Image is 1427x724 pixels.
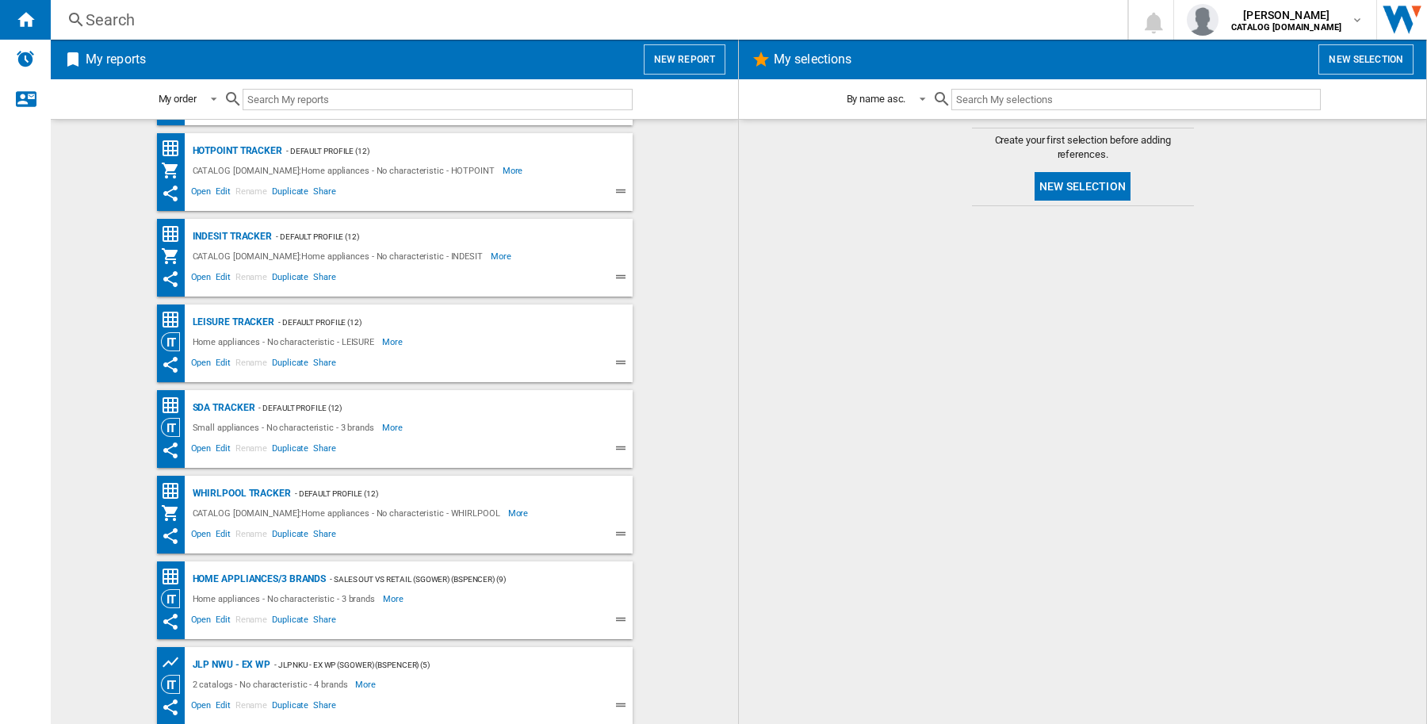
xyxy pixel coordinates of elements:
[213,355,233,374] span: Edit
[270,441,311,460] span: Duplicate
[383,589,406,608] span: More
[270,355,311,374] span: Duplicate
[311,698,339,717] span: Share
[161,527,180,546] ng-md-icon: This report has been shared with you
[161,504,189,523] div: My Assortment
[270,655,600,675] div: - JLP NKU - Ex WP (sgower) (bspencer) (5)
[213,441,233,460] span: Edit
[311,527,339,546] span: Share
[291,484,601,504] div: - Default profile (12)
[189,312,275,332] div: LEISURE Tracker
[189,698,214,717] span: Open
[189,569,327,589] div: Home appliances/3 brands
[161,675,189,694] div: Category View
[503,161,526,180] span: More
[213,527,233,546] span: Edit
[86,9,1086,31] div: Search
[272,227,600,247] div: - Default profile (12)
[161,310,189,330] div: Price Matrix
[161,355,180,374] ng-md-icon: This report has been shared with you
[189,675,356,694] div: 2 catalogs - No characteristic - 4 brands
[270,612,311,631] span: Duplicate
[189,355,214,374] span: Open
[282,141,601,161] div: - Default profile (12)
[311,441,339,460] span: Share
[254,398,600,418] div: - Default profile (12)
[189,332,383,351] div: Home appliances - No characteristic - LEISURE
[243,89,633,110] input: Search My reports
[270,184,311,203] span: Duplicate
[161,418,189,437] div: Category View
[311,612,339,631] span: Share
[1231,7,1341,23] span: [PERSON_NAME]
[189,270,214,289] span: Open
[161,481,189,501] div: Price Matrix
[189,504,508,523] div: CATALOG [DOMAIN_NAME]:Home appliances - No characteristic - WHIRLPOOL
[82,44,149,75] h2: My reports
[161,224,189,244] div: Price Matrix
[326,569,600,589] div: - Sales Out Vs Retail (sgower) (bspencer) (9)
[233,270,270,289] span: Rename
[270,527,311,546] span: Duplicate
[189,161,503,180] div: CATALOG [DOMAIN_NAME]:Home appliances - No characteristic - HOTPOINT
[161,247,189,266] div: My Assortment
[16,49,35,68] img: alerts-logo.svg
[161,270,180,289] ng-md-icon: This report has been shared with you
[771,44,855,75] h2: My selections
[161,139,189,159] div: Price Matrix
[161,441,180,460] ng-md-icon: This report has been shared with you
[1318,44,1414,75] button: New selection
[1187,4,1218,36] img: profile.jpg
[311,184,339,203] span: Share
[311,355,339,374] span: Share
[270,270,311,289] span: Duplicate
[382,332,405,351] span: More
[189,227,273,247] div: Indesit Tracker
[311,270,339,289] span: Share
[233,612,270,631] span: Rename
[189,612,214,631] span: Open
[189,441,214,460] span: Open
[161,698,180,717] ng-md-icon: This report has been shared with you
[189,418,382,437] div: Small appliances - No characteristic - 3 brands
[1231,22,1341,33] b: CATALOG [DOMAIN_NAME]
[233,184,270,203] span: Rename
[382,418,405,437] span: More
[847,93,906,105] div: By name asc.
[189,247,491,266] div: CATALOG [DOMAIN_NAME]:Home appliances - No characteristic - INDESIT
[159,93,197,105] div: My order
[233,355,270,374] span: Rename
[213,698,233,717] span: Edit
[213,270,233,289] span: Edit
[951,89,1320,110] input: Search My selections
[213,612,233,631] span: Edit
[233,527,270,546] span: Rename
[189,527,214,546] span: Open
[233,441,270,460] span: Rename
[213,184,233,203] span: Edit
[161,653,189,672] div: Product prices grid
[161,332,189,351] div: Category View
[189,655,271,675] div: JLP NWU - Ex WP
[189,141,282,161] div: Hotpoint Tracker
[161,567,189,587] div: Price Matrix
[233,698,270,717] span: Rename
[161,589,189,608] div: Category View
[508,504,531,523] span: More
[972,133,1194,162] span: Create your first selection before adding references.
[274,312,600,332] div: - Default profile (12)
[189,484,291,504] div: Whirlpool Tracker
[270,698,311,717] span: Duplicate
[491,247,514,266] span: More
[644,44,725,75] button: New report
[161,612,180,631] ng-md-icon: This report has been shared with you
[161,161,189,180] div: My Assortment
[189,398,255,418] div: SDA Tracker
[189,589,383,608] div: Home appliances - No characteristic - 3 brands
[355,675,378,694] span: More
[189,184,214,203] span: Open
[161,396,189,416] div: Price Matrix
[161,184,180,203] ng-md-icon: This report has been shared with you
[1035,172,1131,201] button: New selection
